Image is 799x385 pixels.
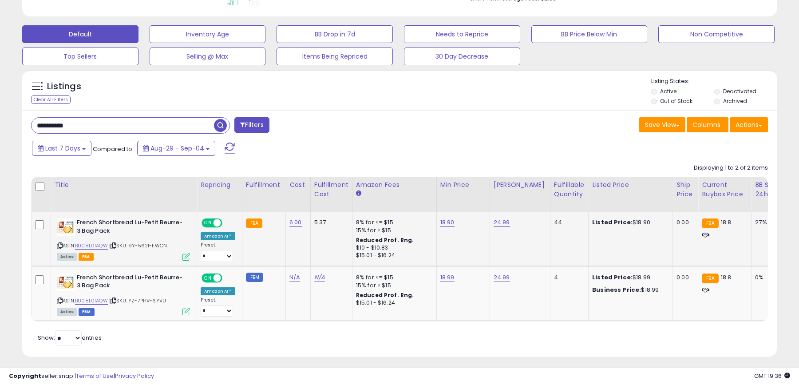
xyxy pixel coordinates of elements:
div: Clear All Filters [31,95,71,104]
a: Terms of Use [76,372,114,380]
span: 2025-09-12 19:36 GMT [754,372,790,380]
small: Amazon Fees. [356,190,361,198]
div: 5.37 [314,218,345,226]
div: ASIN: [57,274,190,315]
div: Amazon AI * [201,232,235,240]
div: 44 [554,218,581,226]
label: Out of Stock [660,97,692,105]
button: BB Drop in 7d [277,25,393,43]
div: 8% for <= $15 [356,218,430,226]
span: | SKU: YZ-7PHV-6YVU [109,297,166,304]
a: 24.99 [494,273,510,282]
small: FBA [702,274,718,283]
button: Selling @ Max [150,48,266,65]
a: Privacy Policy [115,372,154,380]
div: Title [55,180,193,190]
div: $18.99 [592,286,666,294]
img: 51vj18kwUQL._SL40_.jpg [57,274,75,291]
button: Default [22,25,138,43]
div: Repricing [201,180,238,190]
button: Save View [639,117,685,132]
button: Non Competitive [658,25,775,43]
a: 18.90 [440,218,455,227]
small: FBA [246,218,262,228]
a: N/A [289,273,300,282]
strong: Copyright [9,372,41,380]
span: Columns [692,120,720,129]
div: 27% [755,218,784,226]
div: Amazon Fees [356,180,433,190]
div: 15% for > $15 [356,226,430,234]
span: Compared to: [93,145,134,153]
button: Aug-29 - Sep-04 [137,141,215,156]
button: Top Sellers [22,48,138,65]
div: Current Buybox Price [702,180,748,199]
b: Business Price: [592,286,641,294]
div: Ship Price [676,180,694,199]
button: Columns [687,117,728,132]
span: All listings currently available for purchase on Amazon [57,308,77,316]
span: OFF [221,274,235,282]
div: Min Price [440,180,486,190]
label: Archived [723,97,747,105]
span: ON [202,274,214,282]
span: FBM [79,308,95,316]
b: Listed Price: [592,273,633,282]
div: 4 [554,274,581,282]
h5: Listings [47,80,81,93]
button: BB Price Below Min [531,25,648,43]
button: Needs to Reprice [404,25,520,43]
div: $15.01 - $16.24 [356,299,430,307]
a: 18.99 [440,273,455,282]
div: seller snap | | [9,372,154,381]
span: 18.8 [721,273,732,282]
button: 30 Day Decrease [404,48,520,65]
div: 15% for > $15 [356,282,430,290]
span: 18.8 [721,218,732,226]
b: French Shortbread Lu-Petit Beurre-3 Bag Pack [77,274,185,292]
div: ASIN: [57,218,190,260]
small: FBM [246,273,263,282]
a: 6.00 [289,218,302,227]
img: 51vj18kwUQL._SL40_.jpg [57,218,75,236]
label: Deactivated [723,87,756,95]
span: OFF [221,219,235,227]
div: Fulfillment [246,180,282,190]
b: Listed Price: [592,218,633,226]
b: Reduced Prof. Rng. [356,291,414,299]
div: $18.90 [592,218,666,226]
div: Amazon AI * [201,287,235,295]
span: | SKU: 9Y-562I-EWON [109,242,167,249]
a: B008L0IAQW [75,297,108,305]
div: $18.99 [592,274,666,282]
button: Inventory Age [150,25,266,43]
button: Items Being Repriced [277,48,393,65]
div: Fulfillable Quantity [554,180,585,199]
span: Last 7 Days [45,144,80,153]
div: Preset: [201,242,235,262]
label: Active [660,87,676,95]
span: FBA [79,253,94,261]
div: Cost [289,180,307,190]
div: $15.01 - $16.24 [356,252,430,259]
div: $10 - $10.83 [356,244,430,252]
div: Displaying 1 to 2 of 2 items [694,164,768,172]
div: 0.00 [676,274,691,282]
div: 0.00 [676,218,691,226]
p: Listing States: [651,77,776,86]
div: Preset: [201,297,235,317]
div: 8% for <= $15 [356,274,430,282]
div: Listed Price [592,180,669,190]
div: Fulfillment Cost [314,180,348,199]
span: ON [202,219,214,227]
button: Actions [730,117,768,132]
span: Show: entries [38,333,102,342]
button: Filters [234,117,269,133]
b: Reduced Prof. Rng. [356,236,414,244]
div: BB Share 24h. [755,180,787,199]
button: Last 7 Days [32,141,91,156]
div: 0% [755,274,784,282]
a: 24.99 [494,218,510,227]
div: [PERSON_NAME] [494,180,546,190]
b: French Shortbread Lu-Petit Beurre-3 Bag Pack [77,218,185,237]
